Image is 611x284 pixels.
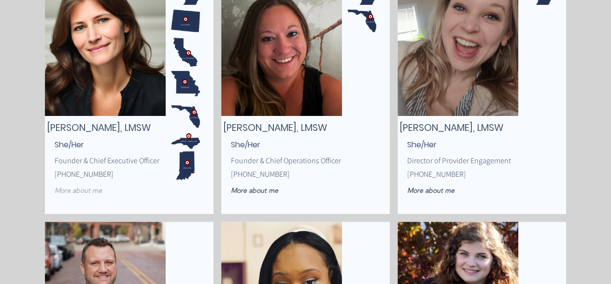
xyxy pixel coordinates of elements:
[524,69,553,98] img: Dot 3.png
[347,228,376,257] img: Dot 3.png
[347,151,376,180] img: Dot 3.png
[171,38,200,67] img: Dot 3.png
[524,183,553,212] img: Dot 3.png
[171,6,200,35] img: Dot 3.png
[524,38,553,67] img: Dot 3.png
[524,151,553,180] img: Dot 3.png
[407,186,455,195] span: More about me
[347,6,376,35] img: Dot 3.png
[55,156,159,166] span: Founder & Chief Executive Officer
[55,186,102,195] span: More about me
[171,228,200,257] img: Dot 3.png
[223,121,327,134] span: [PERSON_NAME], LMSW
[171,151,200,180] img: Dot 3.png
[407,139,437,150] span: She/Her
[231,156,341,166] span: Founder & Chief Operations Officer
[231,186,278,195] span: More about me
[347,69,376,98] img: Dot 3.png
[347,183,376,212] img: Dot 3.png
[171,69,200,98] img: Dot 3.png
[407,156,511,166] span: Director of Provider Engagement
[231,169,290,179] span: [PHONE_NUMBER]
[524,228,553,257] img: Dot 3.png
[347,127,376,156] img: Dot 3.png
[407,169,466,179] span: [PHONE_NUMBER]
[47,121,151,134] span: [PERSON_NAME], LMSW
[171,127,200,156] img: Dot 3.png
[347,102,376,131] img: Dot 3.png
[231,139,260,150] span: She/Her
[55,169,114,179] span: [PHONE_NUMBER]
[55,182,128,199] a: More about me
[171,102,200,131] img: Dot 3.png
[171,183,200,212] img: Dot 3.png
[407,182,481,199] a: More about me
[55,139,84,150] span: She/Her
[524,6,553,35] img: Dot 3.png
[231,182,305,199] a: More about me
[399,121,503,134] span: [PERSON_NAME], LMSW
[347,38,376,67] img: Dot 3.png
[524,127,553,156] img: Dot 3.png
[524,102,553,131] img: Dot 3.png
